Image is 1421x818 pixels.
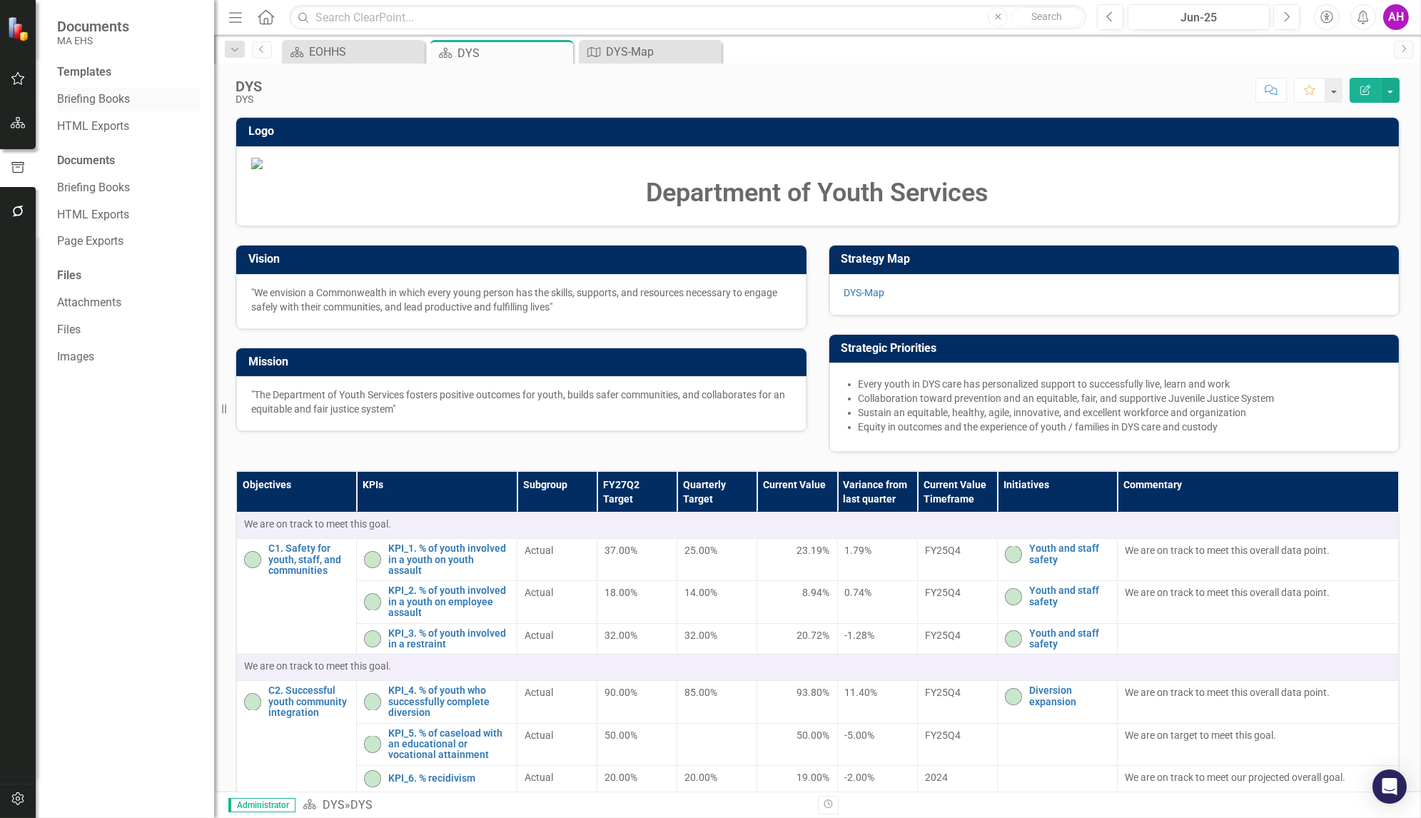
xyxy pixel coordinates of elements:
img: On-track [244,693,261,710]
a: Youth and staff safety [1029,585,1110,607]
span: 50.00% [797,728,830,742]
div: FY25Q4 [925,628,990,642]
span: 90.00% [605,687,637,698]
li: Sustain an equitable, healthy, agile, innovative, and excellent workforce and organization [859,405,1385,420]
div: EOHHS [309,43,421,61]
a: DYS [323,798,345,812]
span: Administrator [228,798,295,812]
div: Documents [57,153,200,169]
p: We are on target to meet this goal. [1125,728,1391,742]
td: Double-Click to Edit [517,623,597,655]
span: 8.94% [803,585,830,600]
span: 20.00% [684,772,717,783]
p: "The Department of Youth Services fosters positive outcomes for youth, builds safer communities, ... [251,388,792,416]
span: 23.19% [797,543,830,557]
div: » [303,797,807,814]
div: FY25Q4 [925,543,990,557]
td: Double-Click to Edit [757,623,837,655]
li: Collaboration toward prevention and an equitable, fair, and supportive Juvenile Justice System [859,391,1385,405]
span: 19.00% [797,770,830,784]
button: AH [1383,4,1409,30]
a: KPI_2. % of youth involved in a youth on employee assault [388,585,509,618]
p: We are on track to meet this goal. [244,659,1391,673]
span: Actual [525,543,590,557]
img: On-track [1005,630,1022,647]
img: On-track [364,770,381,787]
td: Double-Click to Edit [757,765,837,792]
span: Actual [525,628,590,642]
div: Open Intercom Messenger [1372,769,1407,804]
a: C1. Safety for youth, staff, and communities [268,543,349,576]
td: Double-Click to Edit [517,765,597,792]
p: We are on track to meet this goal. [244,517,1391,531]
h3: Logo [248,125,1392,138]
button: Search [1011,7,1083,27]
div: FY25Q4 [925,728,990,742]
td: Double-Click to Edit Right Click for Context Menu [237,681,357,792]
td: Double-Click to Edit Right Click for Context Menu [997,581,1117,623]
td: Double-Click to Edit [1118,581,1399,623]
td: Double-Click to Edit [237,512,1399,539]
a: C2. Successful youth community integration [268,685,349,718]
td: Double-Click to Edit Right Click for Context Menu [997,539,1117,581]
td: Double-Click to Edit [237,655,1399,681]
td: Double-Click to Edit [757,723,837,765]
div: Templates [57,64,200,81]
div: DYS [236,79,262,94]
span: 50.00% [605,729,637,741]
td: Double-Click to Edit Right Click for Context Menu [357,623,517,655]
td: Double-Click to Edit [1118,623,1399,655]
span: Documents [57,18,129,35]
img: On-track [1005,546,1022,563]
img: Document.png [251,158,1384,169]
a: HTML Exports [57,207,200,223]
small: MA EHS [57,35,129,46]
a: Briefing Books [57,180,200,196]
span: -2.00% [845,772,875,783]
td: Double-Click to Edit [517,723,597,765]
span: 0.74% [845,587,872,598]
td: Double-Click to Edit Right Click for Context Menu [997,623,1117,655]
td: Double-Click to Edit [757,681,837,723]
td: Double-Click to Edit [1118,681,1399,723]
a: Files [57,322,200,338]
img: ClearPoint Strategy [7,16,32,41]
a: Attachments [57,295,200,311]
a: Diversion expansion [1029,685,1110,707]
strong: Department of Youth Services [647,178,989,208]
td: Double-Click to Edit [757,539,837,581]
span: -5.00% [845,729,875,741]
span: 37.00% [605,545,637,556]
a: Youth and staff safety [1029,628,1110,650]
span: 93.80% [797,685,830,700]
span: 14.00% [684,587,717,598]
td: Double-Click to Edit Right Click for Context Menu [237,539,357,655]
a: KPI_6. % recidivism [388,773,509,784]
p: "We envision a Commonwealth in which every young person has the skills, supports, and resources n... [251,286,792,314]
span: Actual [525,770,590,784]
a: Briefing Books [57,91,200,108]
img: On-track [364,693,381,710]
td: Double-Click to Edit Right Click for Context Menu [357,765,517,792]
span: 20.00% [605,772,637,783]
input: Search ClearPoint... [289,5,1086,30]
td: Double-Click to Edit [1118,723,1399,765]
img: On-track [1005,688,1022,705]
span: 1.79% [845,545,872,556]
td: Double-Click to Edit [1118,539,1399,581]
td: Double-Click to Edit Right Click for Context Menu [357,723,517,765]
span: 25.00% [684,545,717,556]
span: Search [1032,11,1063,22]
span: Actual [525,728,590,742]
div: FY25Q4 [925,685,990,700]
h3: Mission [248,355,799,368]
a: DYS-Map [844,287,885,298]
a: Youth and staff safety [1029,543,1110,565]
td: Double-Click to Edit [517,539,597,581]
a: EOHHS [285,43,421,61]
div: DYS [350,798,373,812]
div: DYS [236,94,262,105]
li: Every youth in DYS care has personalized support to successfully live, learn and work [859,377,1385,391]
td: Double-Click to Edit [757,581,837,623]
span: 32.00% [684,630,717,641]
